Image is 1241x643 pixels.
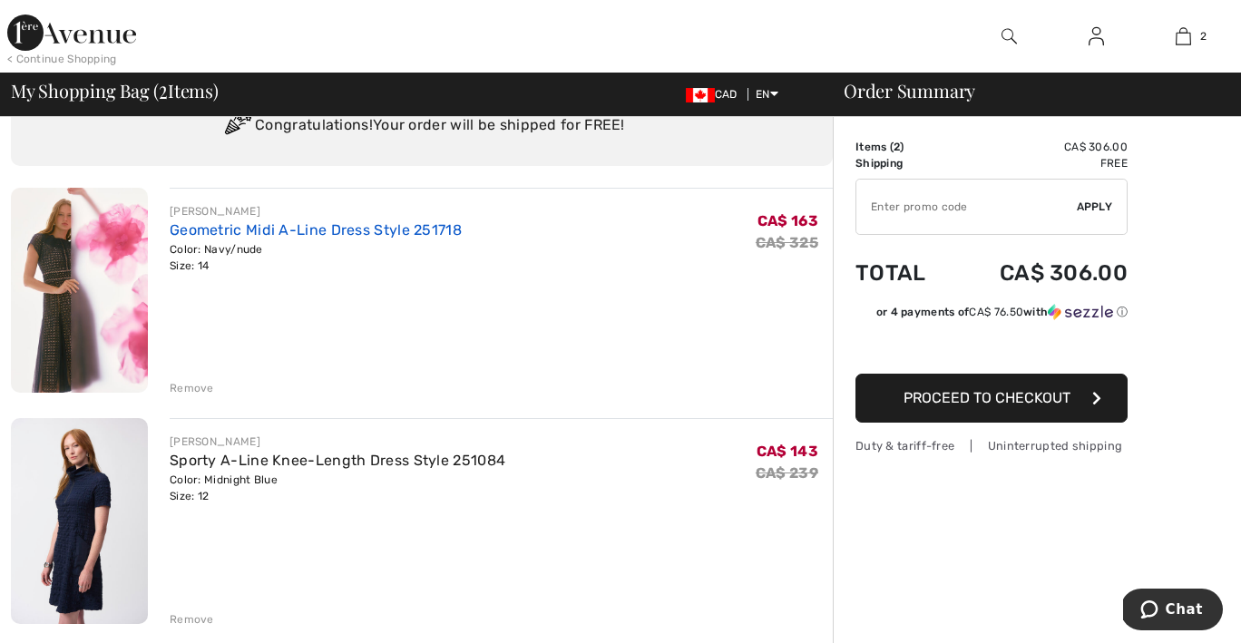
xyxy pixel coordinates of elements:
div: Congratulations! Your order will be shipped for FREE! [33,108,811,144]
div: Remove [170,380,214,396]
button: Proceed to Checkout [855,374,1128,423]
a: Geometric Midi A-Line Dress Style 251718 [170,221,462,239]
img: Sporty A-Line Knee-Length Dress Style 251084 [11,418,148,623]
img: search the website [1002,25,1017,47]
td: Total [855,242,952,304]
div: or 4 payments ofCA$ 76.50withSezzle Click to learn more about Sezzle [855,304,1128,326]
div: Order Summary [822,82,1230,100]
a: Sporty A-Line Knee-Length Dress Style 251084 [170,452,505,469]
span: 2 [159,77,168,101]
span: Proceed to Checkout [904,389,1070,406]
span: Apply [1077,199,1113,215]
span: EN [756,88,778,101]
img: Congratulation2.svg [219,108,255,144]
s: CA$ 325 [756,234,818,251]
img: My Bag [1176,25,1191,47]
img: 1ère Avenue [7,15,136,51]
a: 2 [1140,25,1226,47]
input: Promo code [856,180,1077,234]
span: CA$ 76.50 [969,306,1023,318]
iframe: PayPal-paypal [855,326,1128,367]
iframe: Opens a widget where you can chat to one of our agents [1123,589,1223,634]
span: CA$ 143 [757,443,818,460]
div: [PERSON_NAME] [170,203,462,219]
a: Sign In [1074,25,1119,48]
img: Canadian Dollar [686,88,715,102]
span: CAD [686,88,745,101]
td: CA$ 306.00 [952,139,1128,155]
div: Remove [170,611,214,628]
s: CA$ 239 [756,464,818,482]
img: Sezzle [1048,304,1113,320]
img: My Info [1089,25,1104,47]
div: Color: Navy/nude Size: 14 [170,241,462,274]
td: CA$ 306.00 [952,242,1128,304]
span: 2 [1200,28,1207,44]
td: Free [952,155,1128,171]
img: Geometric Midi A-Line Dress Style 251718 [11,188,148,393]
span: CA$ 163 [757,212,818,229]
div: or 4 payments of with [876,304,1128,320]
div: Color: Midnight Blue Size: 12 [170,472,505,504]
td: Shipping [855,155,952,171]
span: My Shopping Bag ( Items) [11,82,219,100]
div: [PERSON_NAME] [170,434,505,450]
td: Items ( ) [855,139,952,155]
div: Duty & tariff-free | Uninterrupted shipping [855,437,1128,454]
div: < Continue Shopping [7,51,117,67]
span: 2 [894,141,900,153]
